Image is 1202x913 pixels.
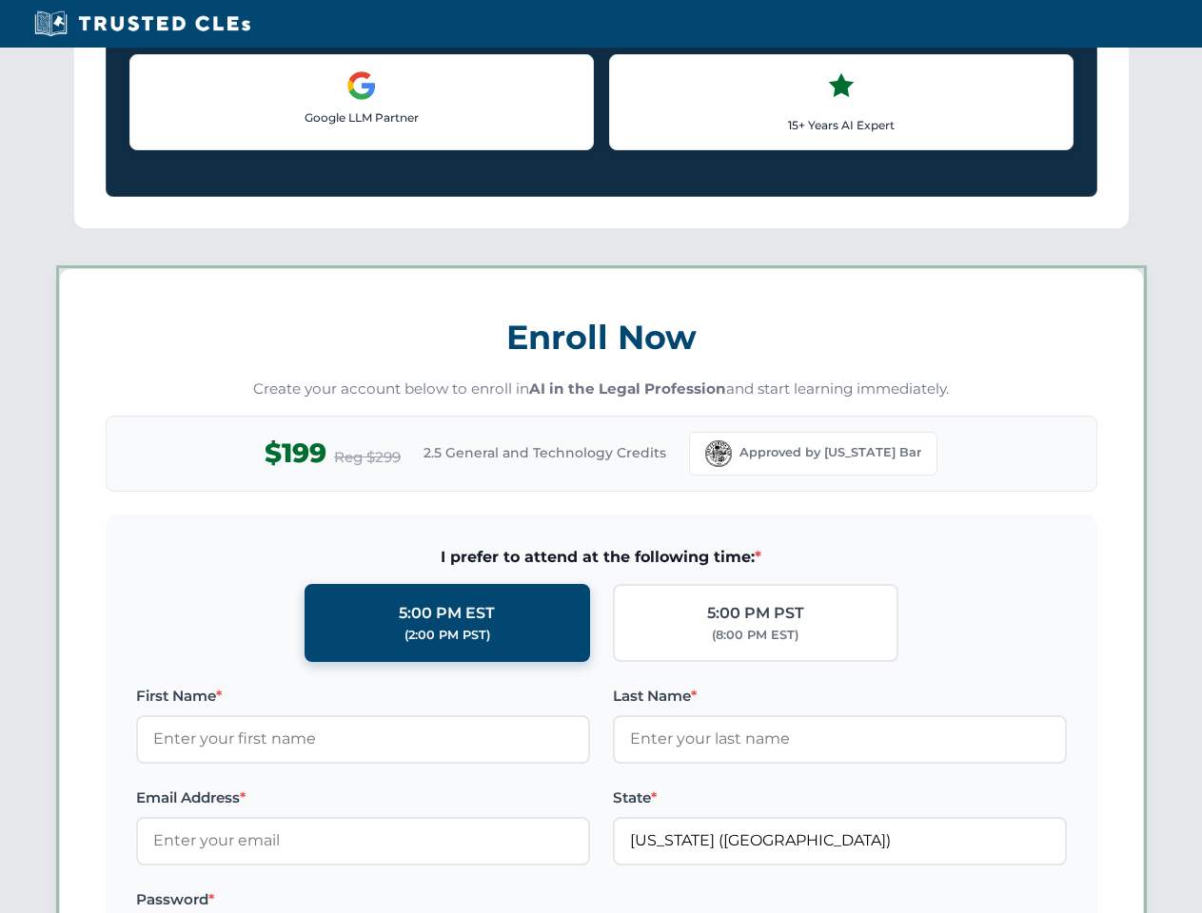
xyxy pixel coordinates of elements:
label: State [613,787,1067,809]
p: Google LLM Partner [146,108,578,126]
span: Reg $299 [334,446,401,469]
span: I prefer to attend at the following time: [136,545,1067,570]
img: Google [346,70,377,101]
label: First Name [136,685,590,708]
label: Password [136,888,590,911]
input: Enter your last name [613,715,1067,763]
input: Florida (FL) [613,817,1067,864]
p: 15+ Years AI Expert [625,116,1057,134]
img: Trusted CLEs [29,10,256,38]
span: 2.5 General and Technology Credits [424,442,666,463]
span: Approved by [US_STATE] Bar [739,443,921,462]
span: $199 [265,432,326,475]
label: Email Address [136,787,590,809]
strong: AI in the Legal Profession [529,379,726,398]
h3: Enroll Now [106,307,1097,367]
input: Enter your first name [136,715,590,763]
img: Florida Bar [705,440,732,467]
div: 5:00 PM EST [399,601,495,626]
div: (2:00 PM PST) [404,626,490,645]
input: Enter your email [136,817,590,864]
div: (8:00 PM EST) [712,626,798,645]
p: Create your account below to enroll in and start learning immediately. [106,379,1097,400]
div: 5:00 PM PST [707,601,804,626]
label: Last Name [613,685,1067,708]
